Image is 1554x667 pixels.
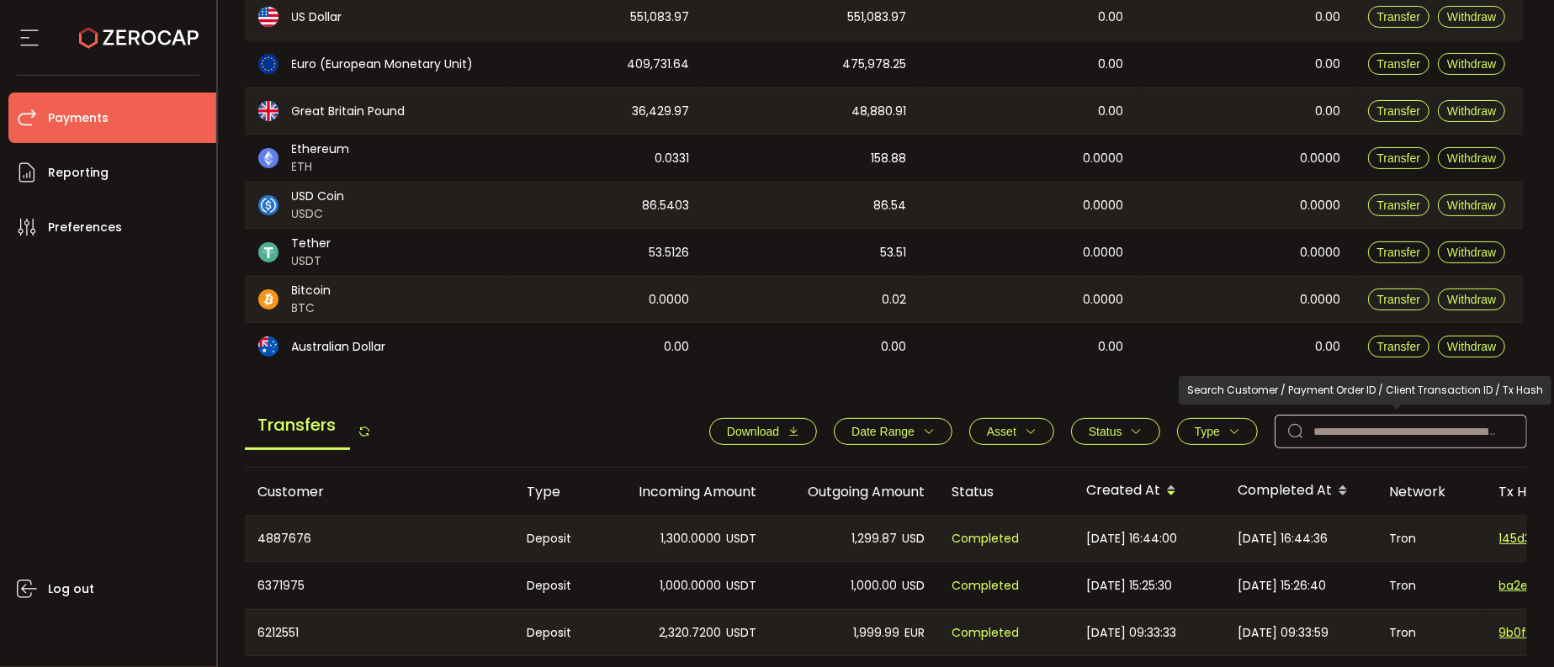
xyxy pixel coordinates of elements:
[882,337,907,357] span: 0.00
[1316,55,1341,74] span: 0.00
[1447,199,1496,212] span: Withdraw
[1368,6,1430,28] button: Transfer
[1368,100,1430,122] button: Transfer
[969,418,1054,445] button: Asset
[650,243,690,262] span: 53.5126
[245,562,514,609] div: 6371975
[903,529,926,548] span: USD
[1376,516,1486,561] div: Tron
[952,623,1020,643] span: Completed
[48,106,109,130] span: Payments
[1438,53,1505,75] button: Withdraw
[874,196,907,215] span: 86.54
[1368,194,1430,216] button: Transfer
[905,623,926,643] span: EUR
[1084,290,1124,310] span: 0.0000
[258,7,278,27] img: usd_portfolio.svg
[1177,418,1258,445] button: Type
[851,576,898,596] span: 1,000.00
[1376,482,1486,501] div: Network
[1195,425,1220,438] span: Type
[1447,104,1496,118] span: Withdraw
[1301,243,1341,262] span: 0.0000
[1238,623,1329,643] span: [DATE] 09:33:59
[727,623,757,643] span: USDT
[952,529,1020,548] span: Completed
[292,103,406,120] span: Great Britain Pound
[1438,241,1505,263] button: Withdraw
[1225,477,1376,506] div: Completed At
[834,418,952,445] button: Date Range
[1368,241,1430,263] button: Transfer
[661,529,722,548] span: 1,300.0000
[952,576,1020,596] span: Completed
[292,158,350,176] span: ETH
[843,55,907,74] span: 475,978.25
[771,482,939,501] div: Outgoing Amount
[1376,610,1486,655] div: Tron
[1087,576,1173,596] span: [DATE] 15:25:30
[1084,243,1124,262] span: 0.0000
[1084,196,1124,215] span: 0.0000
[1438,194,1505,216] button: Withdraw
[628,55,690,74] span: 409,731.64
[514,610,602,655] div: Deposit
[292,188,345,205] span: USD Coin
[1377,104,1421,118] span: Transfer
[1376,562,1486,609] div: Tron
[514,482,602,501] div: Type
[1438,147,1505,169] button: Withdraw
[852,529,898,548] span: 1,299.87
[1368,289,1430,310] button: Transfer
[258,54,278,74] img: eur_portfolio.svg
[258,195,278,215] img: usdc_portfolio.svg
[1377,57,1421,71] span: Transfer
[292,140,350,158] span: Ethereum
[258,101,278,121] img: gbp_portfolio.svg
[292,56,474,73] span: Euro (European Monetary Unit)
[939,482,1074,501] div: Status
[292,282,331,299] span: Bitcoin
[258,148,278,168] img: eth_portfolio.svg
[1377,10,1421,24] span: Transfer
[1071,418,1160,445] button: Status
[633,102,690,121] span: 36,429.97
[1447,340,1496,353] span: Withdraw
[852,102,907,121] span: 48,880.91
[1099,102,1124,121] span: 0.00
[292,8,342,26] span: US Dollar
[1316,337,1341,357] span: 0.00
[1447,57,1496,71] span: Withdraw
[245,482,514,501] div: Customer
[727,576,757,596] span: USDT
[903,576,926,596] span: USD
[1087,529,1178,548] span: [DATE] 16:44:00
[48,215,122,240] span: Preferences
[258,242,278,262] img: usdt_portfolio.svg
[1377,151,1421,165] span: Transfer
[881,243,907,262] span: 53.51
[1089,425,1122,438] span: Status
[851,425,915,438] span: Date Range
[660,623,722,643] span: 2,320.7200
[1438,289,1505,310] button: Withdraw
[987,425,1016,438] span: Asset
[292,235,331,252] span: Tether
[1368,336,1430,357] button: Transfer
[245,402,350,450] span: Transfers
[631,8,690,27] span: 551,083.97
[245,610,514,655] div: 6212551
[1368,147,1430,169] button: Transfer
[709,418,817,445] button: Download
[1470,586,1554,667] iframe: Chat Widget
[48,577,94,601] span: Log out
[1447,246,1496,259] span: Withdraw
[643,196,690,215] span: 86.5403
[1099,55,1124,74] span: 0.00
[650,290,690,310] span: 0.0000
[1316,102,1341,121] span: 0.00
[258,336,278,357] img: aud_portfolio.svg
[1099,8,1124,27] span: 0.00
[883,290,907,310] span: 0.02
[727,529,757,548] span: USDT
